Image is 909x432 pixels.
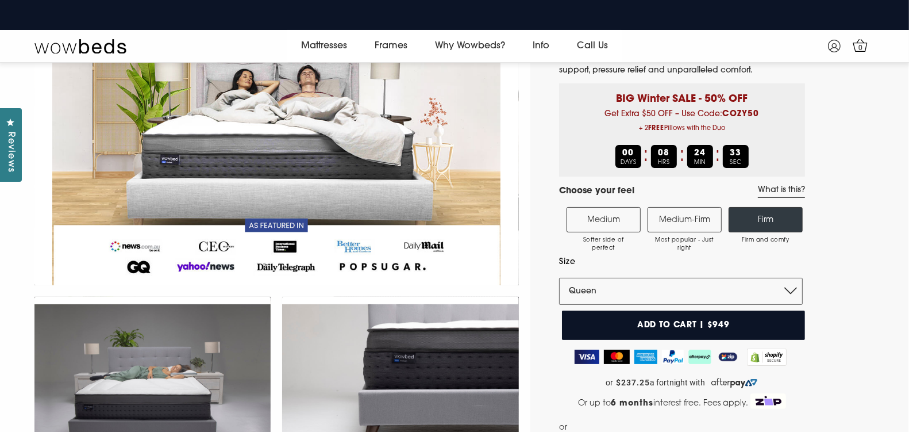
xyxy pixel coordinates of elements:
a: Why Wowbeds? [421,30,519,62]
span: Most popular - Just right [654,236,715,253]
span: Get Extra $50 OFF – Use Code: [568,110,796,136]
span: Softer side of perfect [573,236,634,253]
a: or $237.25 a fortnight with [559,374,805,392]
div: SEC [723,145,749,168]
img: PayPal Logo [662,350,684,364]
a: Mattresses [287,30,361,62]
span: Dual spring and luxury foam hybrid mattress for perfect back support, pressure relief and unparal... [559,52,801,75]
b: 00 [622,149,634,158]
img: American Express Logo [634,350,658,364]
span: + 2 Pillows with the Duo [568,121,796,136]
h4: Choose your feel [559,185,634,198]
b: COZY50 [722,110,759,118]
a: Call Us [563,30,622,62]
div: MIN [687,145,713,168]
span: Reviews [3,132,18,173]
label: Medium [567,207,641,232]
img: Zip Logo [750,393,786,410]
p: BIG Winter SALE - 50% OFF [568,83,796,107]
b: 24 [694,149,706,158]
img: AfterPay Logo [688,350,711,364]
img: Shopify secure badge [747,349,787,366]
strong: 6 months [611,399,653,408]
a: Info [519,30,563,62]
b: 33 [730,149,742,158]
b: 08 [658,149,670,158]
div: DAYS [615,145,641,168]
div: HRS [651,145,677,168]
a: 0 [850,35,871,55]
b: FREE [648,125,664,132]
label: Firm [729,207,803,232]
span: 0 [855,43,866,54]
span: or [606,378,613,388]
img: Visa Logo [575,350,599,364]
a: Frames [361,30,421,62]
span: Or up to interest free. Fees apply. [578,399,748,408]
label: Medium-Firm [648,207,722,232]
strong: $237.25 [616,378,650,388]
img: Wow Beds Logo [34,38,126,54]
button: Add to cart | $949 [562,311,805,340]
label: Size [559,255,803,269]
a: What is this? [758,185,805,198]
span: Firm and comfy [735,236,796,244]
span: a fortnight with [650,378,705,388]
img: MasterCard Logo [604,350,630,364]
img: ZipPay Logo [716,350,740,364]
